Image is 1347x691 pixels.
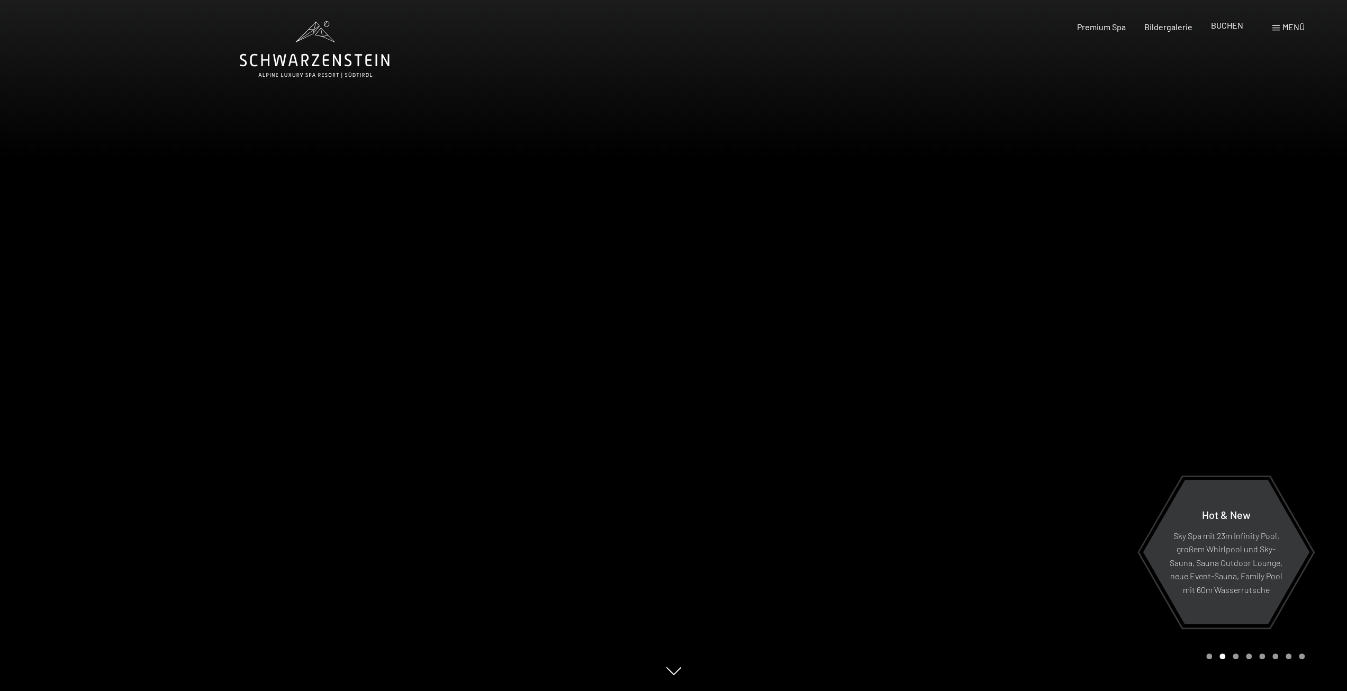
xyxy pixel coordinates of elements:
div: Carousel Page 3 [1233,653,1238,659]
p: Sky Spa mit 23m Infinity Pool, großem Whirlpool und Sky-Sauna, Sauna Outdoor Lounge, neue Event-S... [1169,528,1283,596]
a: Hot & New Sky Spa mit 23m Infinity Pool, großem Whirlpool und Sky-Sauna, Sauna Outdoor Lounge, ne... [1142,479,1310,625]
a: Bildergalerie [1144,22,1192,32]
div: Carousel Page 7 [1286,653,1291,659]
div: Carousel Page 6 [1272,653,1278,659]
div: Carousel Page 5 [1259,653,1265,659]
span: Menü [1282,22,1305,32]
div: Carousel Page 4 [1246,653,1252,659]
div: Carousel Page 2 (Current Slide) [1219,653,1225,659]
div: Carousel Page 1 [1206,653,1212,659]
div: Carousel Pagination [1203,653,1305,659]
span: Hot & New [1202,508,1251,521]
a: BUCHEN [1211,20,1243,30]
a: Premium Spa [1077,22,1125,32]
div: Carousel Page 8 [1299,653,1305,659]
